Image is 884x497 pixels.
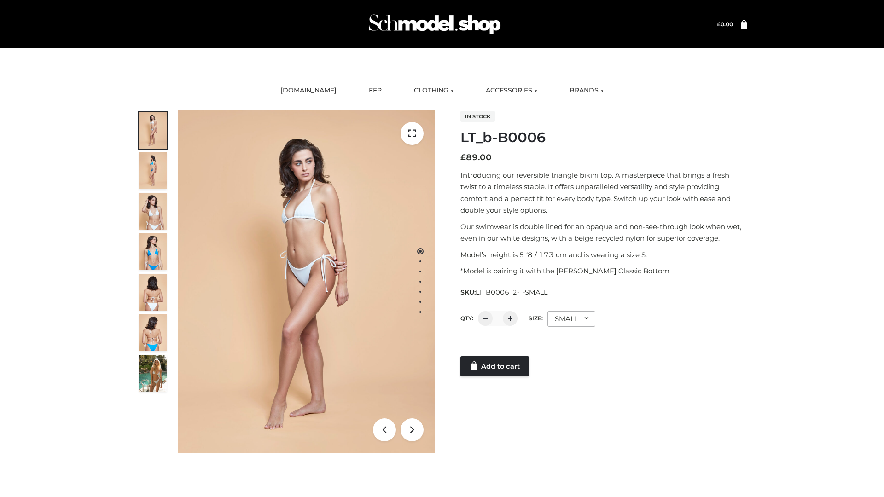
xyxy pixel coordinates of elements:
[460,265,747,277] p: *Model is pairing it with the [PERSON_NAME] Classic Bottom
[407,81,460,101] a: CLOTHING
[460,152,492,162] bdi: 89.00
[460,129,747,146] h1: LT_b-B0006
[139,355,167,392] img: Arieltop_CloudNine_AzureSky2.jpg
[460,249,747,261] p: Model’s height is 5 ‘8 / 173 cm and is wearing a size S.
[717,21,733,28] a: £0.00
[139,314,167,351] img: ArielClassicBikiniTop_CloudNine_AzureSky_OW114ECO_8-scaled.jpg
[460,169,747,216] p: Introducing our reversible triangle bikini top. A masterpiece that brings a fresh twist to a time...
[139,274,167,311] img: ArielClassicBikiniTop_CloudNine_AzureSky_OW114ECO_7-scaled.jpg
[139,112,167,149] img: ArielClassicBikiniTop_CloudNine_AzureSky_OW114ECO_1-scaled.jpg
[547,311,595,327] div: SMALL
[178,110,435,453] img: ArielClassicBikiniTop_CloudNine_AzureSky_OW114ECO_1
[460,152,466,162] span: £
[460,221,747,244] p: Our swimwear is double lined for an opaque and non-see-through look when wet, even in our white d...
[476,288,547,296] span: LT_B0006_2-_-SMALL
[362,81,389,101] a: FFP
[717,21,733,28] bdi: 0.00
[460,111,495,122] span: In stock
[460,356,529,376] a: Add to cart
[717,21,721,28] span: £
[139,193,167,230] img: ArielClassicBikiniTop_CloudNine_AzureSky_OW114ECO_3-scaled.jpg
[460,287,548,298] span: SKU:
[529,315,543,322] label: Size:
[366,6,504,42] img: Schmodel Admin 964
[139,233,167,270] img: ArielClassicBikiniTop_CloudNine_AzureSky_OW114ECO_4-scaled.jpg
[273,81,343,101] a: [DOMAIN_NAME]
[460,315,473,322] label: QTY:
[563,81,611,101] a: BRANDS
[139,152,167,189] img: ArielClassicBikiniTop_CloudNine_AzureSky_OW114ECO_2-scaled.jpg
[479,81,544,101] a: ACCESSORIES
